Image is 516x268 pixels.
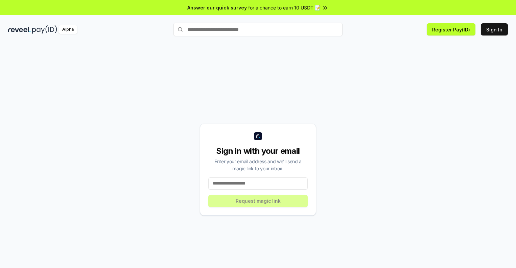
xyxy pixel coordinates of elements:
img: reveel_dark [8,25,31,34]
img: pay_id [32,25,57,34]
button: Register Pay(ID) [427,23,475,35]
div: Alpha [58,25,77,34]
span: Answer our quick survey [187,4,247,11]
span: for a chance to earn 10 USDT 📝 [248,4,321,11]
div: Enter your email address and we’ll send a magic link to your inbox. [208,158,308,172]
img: logo_small [254,132,262,140]
button: Sign In [481,23,508,35]
div: Sign in with your email [208,146,308,156]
